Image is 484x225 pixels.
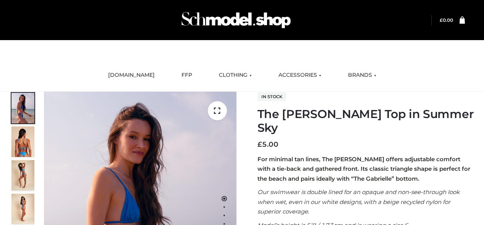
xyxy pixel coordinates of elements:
img: Schmodel Admin 964 [179,5,293,35]
bdi: 0.00 [440,17,453,23]
span: £ [440,17,443,23]
a: ACCESSORIES [273,67,327,84]
img: 4.Alex-top_CN-1-1-2.jpg [11,160,34,191]
h1: The [PERSON_NAME] Top in Summer Sky [257,107,475,135]
img: 5.Alex-top_CN-1-1_1-1.jpg [11,126,34,157]
bdi: 5.00 [257,140,278,149]
a: BRANDS [342,67,382,84]
em: Our swimwear is double lined for an opaque and non-see-through look when wet, even in our white d... [257,188,460,215]
strong: For minimal tan lines, The [PERSON_NAME] offers adjustable comfort with a tie-back and gathered f... [257,155,470,182]
img: 1.Alex-top_SS-1_4464b1e7-c2c9-4e4b-a62c-58381cd673c0-1.jpg [11,93,34,123]
img: 3.Alex-top_CN-1-1-2.jpg [11,194,34,224]
span: £ [257,140,262,149]
a: £0.00 [440,17,453,23]
span: In stock [257,92,286,101]
a: FFP [176,67,198,84]
a: CLOTHING [213,67,257,84]
a: [DOMAIN_NAME] [102,67,160,84]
